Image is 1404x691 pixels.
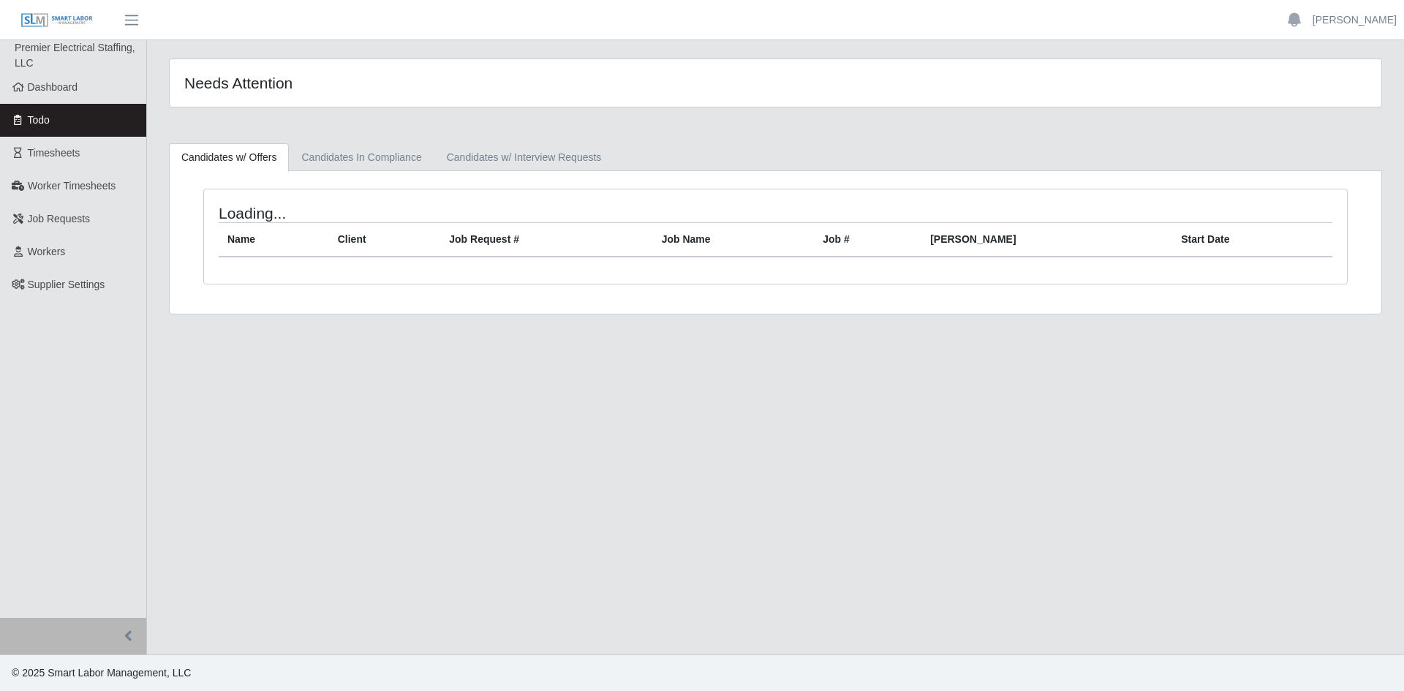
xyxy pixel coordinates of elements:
h4: Loading... [219,204,670,222]
th: Job # [814,223,921,257]
th: Start Date [1172,223,1332,257]
a: [PERSON_NAME] [1313,12,1397,28]
a: Candidates w/ Offers [169,143,289,172]
span: Job Requests [28,213,91,224]
span: Worker Timesheets [28,180,116,192]
span: Dashboard [28,81,78,93]
span: Supplier Settings [28,279,105,290]
a: Candidates In Compliance [289,143,434,172]
span: Workers [28,246,66,257]
h4: Needs Attention [184,74,664,92]
th: Name [219,223,329,257]
th: Client [329,223,441,257]
span: Timesheets [28,147,80,159]
span: Premier Electrical Staffing, LLC [15,42,135,69]
span: © 2025 Smart Labor Management, LLC [12,667,191,679]
img: SLM Logo [20,12,94,29]
th: Job Name [653,223,815,257]
span: Todo [28,114,50,126]
th: Job Request # [440,223,652,257]
a: Candidates w/ Interview Requests [434,143,614,172]
th: [PERSON_NAME] [921,223,1172,257]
